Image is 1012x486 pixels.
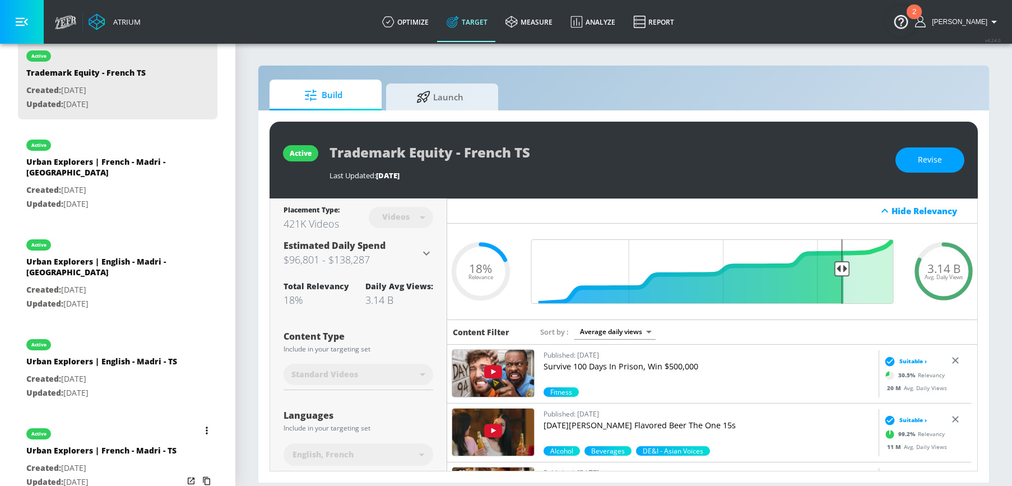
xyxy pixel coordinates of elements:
div: Avg. Daily Views [881,383,947,392]
span: DE&I - Asian Voices [636,446,710,456]
div: activeUrban Explorers | French - Madri - [GEOGRAPHIC_DATA]Created:[DATE]Updated:[DATE] [18,128,217,219]
span: [DATE] [376,170,400,180]
span: Standard Videos [291,369,358,380]
span: Suitable › [899,416,927,424]
h3: $96,801 - $138,287 [284,252,420,267]
span: 18% [469,263,492,275]
p: [DATE] [26,386,177,400]
a: Atrium [89,13,141,30]
span: Created: [26,85,61,95]
button: Open Resource Center, 2 new notifications [885,6,917,37]
div: Relevancy [881,367,945,383]
a: Published: [DATE][DATE][PERSON_NAME] Flavored Beer The One 15s [544,408,874,446]
div: Include in your targeting set [284,425,433,432]
div: Videos [377,212,415,221]
div: Include in your targeting set [284,346,433,353]
div: Urban Explorers | English - Madri - TS [26,356,177,372]
div: 70.3% [636,446,710,456]
span: Build [281,82,366,109]
img: epgvHu7RfWs [452,409,534,456]
p: [DATE][PERSON_NAME] Flavored Beer The One 15s [544,420,874,431]
div: active [31,342,47,348]
span: Updated: [26,298,63,309]
input: Final Threshold [526,239,899,304]
a: Analyze [561,2,624,42]
div: Urban Explorers | French - Madri - TS [26,445,177,461]
div: activeUrban Explorers | English - Madri - [GEOGRAPHIC_DATA]Created:[DATE]Updated:[DATE] [18,228,217,319]
span: Created: [26,373,61,384]
div: 30.5% [544,387,579,397]
span: Suitable › [899,357,927,365]
span: Created: [26,462,61,473]
div: Average daily views [574,324,656,339]
div: 3.14 B [365,293,433,307]
p: [DATE] [26,98,146,112]
a: optimize [373,2,438,42]
span: Estimated Daily Spend [284,239,386,252]
p: Published: [DATE] [544,408,874,420]
span: v 4.24.0 [985,37,1001,43]
div: activeTrademark Equity - French TSCreated:[DATE]Updated:[DATE] [18,39,217,119]
div: Avg. Daily Views [881,442,947,451]
img: TDv56whosPQ [452,350,534,397]
div: Hide Relevancy [447,198,978,224]
p: [DATE] [26,461,177,475]
div: active [31,431,47,437]
a: Published: [DATE]Survive 100 Days In Prison, Win $500,000 [544,349,874,387]
div: Placement Type: [284,205,340,217]
div: 18% [284,293,349,307]
span: login as: amanda.cermak@zefr.com [927,18,987,26]
div: Content Type [284,332,433,341]
span: Updated: [26,387,63,398]
div: active [31,142,47,148]
div: Suitable › [881,355,927,367]
p: [DATE] [26,283,183,297]
span: Avg. Daily Views [925,275,963,280]
span: Sort by [540,327,569,337]
div: English, French [284,443,433,466]
div: Daily Avg Views: [365,281,433,291]
p: [DATE] [26,372,177,386]
p: [DATE] [26,183,183,197]
div: Urban Explorers | French - Madri - [GEOGRAPHIC_DATA] [26,156,183,183]
span: 99.2 % [898,430,918,438]
span: Launch [397,84,482,110]
div: Relevancy [881,425,945,442]
div: 2 [912,12,916,26]
p: Survive 100 Days In Prison, Win $500,000 [544,361,874,372]
div: active [31,53,47,59]
h6: Content Filter [453,327,509,337]
span: Alcohol [544,446,580,456]
span: Created: [26,284,61,295]
span: 20 M [887,383,904,391]
a: Report [624,2,683,42]
span: 3.14 B [927,263,960,275]
button: Revise [895,147,964,173]
div: Languages [284,411,433,420]
span: 11 M [887,442,904,450]
div: Urban Explorers | English - Madri - [GEOGRAPHIC_DATA] [26,256,183,283]
div: Atrium [109,17,141,27]
div: active [31,242,47,248]
div: 90.6% [584,446,632,456]
span: Revise [918,153,942,167]
span: 30.5 % [898,371,918,379]
p: [DATE] [26,84,146,98]
div: Estimated Daily Spend$96,801 - $138,287 [284,239,433,267]
div: activeUrban Explorers | English - Madri - TSCreated:[DATE]Updated:[DATE] [18,328,217,408]
div: 421K Videos [284,217,340,230]
span: Updated: [26,99,63,109]
div: Hide Relevancy [892,205,971,216]
span: Created: [26,184,61,195]
span: Relevance [468,275,493,280]
a: measure [496,2,561,42]
p: Published: [DATE] [544,349,874,361]
div: Total Relevancy [284,281,349,291]
span: Fitness [544,387,579,397]
div: Last Updated: [329,170,884,180]
span: Beverages [584,446,632,456]
div: Trademark Equity - French TS [26,67,146,84]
